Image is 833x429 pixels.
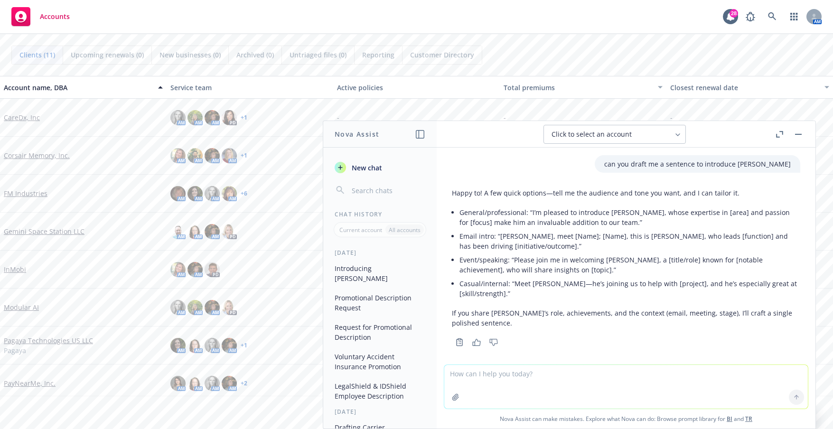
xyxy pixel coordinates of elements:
button: Request for Promotional Description [331,319,429,345]
a: + 6 [241,191,247,196]
button: Introducing [PERSON_NAME] [331,261,429,286]
img: photo [205,338,220,353]
a: FM Industries [4,188,47,198]
div: 28 [730,9,738,18]
img: photo [187,338,203,353]
div: Chat History [323,210,437,218]
a: Accounts [8,3,74,30]
p: All accounts [389,226,421,234]
span: New businesses (0) [159,50,221,60]
span: Untriaged files (0) [290,50,346,60]
span: Click to select an account [552,130,632,139]
img: photo [170,338,186,353]
button: Promotional Description Request [331,290,429,316]
button: LegalShield & IDShield Employee Description [331,378,429,404]
img: photo [170,300,186,315]
img: photo [187,300,203,315]
img: photo [205,110,220,125]
span: Accounts [40,13,70,20]
span: Archived (0) [236,50,274,60]
span: - [670,112,673,122]
img: photo [205,148,220,163]
span: Reporting [362,50,394,60]
a: Corsair Memory, Inc. [4,150,70,160]
img: photo [205,376,220,391]
input: Search chats [350,184,425,197]
img: photo [187,376,203,391]
svg: Copy to clipboard [455,338,464,346]
li: General/professional: “I’m pleased to introduce [PERSON_NAME], whose expertise in [area] and pass... [459,205,800,229]
p: Happy to! A few quick options—tell me the audience and tone you want, and I can tailor it. [452,188,800,198]
span: Upcoming renewals (0) [71,50,144,60]
img: photo [205,224,220,239]
a: + 1 [241,153,247,159]
span: Clients (11) [19,50,55,60]
img: photo [222,224,237,239]
img: photo [205,262,220,277]
img: photo [187,224,203,239]
span: New chat [350,163,382,173]
span: - [337,112,339,122]
button: Closest renewal date [666,76,833,99]
button: Service team [167,76,333,99]
img: photo [222,110,237,125]
img: photo [170,262,186,277]
img: photo [222,148,237,163]
button: Thumbs down [486,336,501,349]
img: photo [170,376,186,391]
span: Customer Directory [410,50,474,60]
a: InMobi [4,264,26,274]
img: photo [205,300,220,315]
img: photo [187,186,203,201]
img: photo [187,262,203,277]
div: Total premiums [504,83,652,93]
span: Nova Assist can make mistakes. Explore what Nova can do: Browse prompt library for and [440,409,812,429]
p: Current account [339,226,382,234]
a: BI [727,415,732,423]
img: photo [170,186,186,201]
span: Pagaya [4,345,26,355]
a: + 2 [241,381,247,386]
p: can you draft me a sentence to introduce [PERSON_NAME] [604,159,791,169]
a: + 1 [241,343,247,348]
a: Report a Bug [741,7,760,26]
a: CareDx, Inc [4,112,40,122]
a: TR [745,415,752,423]
a: Search [763,7,782,26]
img: photo [222,300,237,315]
img: photo [187,148,203,163]
button: Voluntary Accident Insurance Promotion [331,349,429,374]
img: photo [170,224,186,239]
img: photo [222,338,237,353]
img: photo [170,148,186,163]
li: Casual/internal: “Meet [PERSON_NAME]—he’s joining us to help with [project], and he’s especially ... [459,277,800,300]
button: Total premiums [500,76,666,99]
img: photo [222,376,237,391]
img: photo [222,186,237,201]
div: Active policies [337,83,496,93]
div: Closest renewal date [670,83,819,93]
h1: Nova Assist [335,129,379,139]
a: Pagaya Technologies US LLC [4,336,93,345]
div: Account name, DBA [4,83,152,93]
button: New chat [331,159,429,176]
div: [DATE] [323,408,437,416]
li: Email intro: “[PERSON_NAME], meet [Name]; [Name], this is [PERSON_NAME], who leads [function] and... [459,229,800,253]
button: Active policies [333,76,500,99]
a: PayNearMe, Inc. [4,378,56,388]
p: If you share [PERSON_NAME]’s role, achievements, and the context (email, meeting, stage), I’ll cr... [452,308,800,328]
img: photo [170,110,186,125]
div: Service team [170,83,329,93]
a: Gemini Space Station LLC [4,226,84,236]
li: Event/speaking: “Please join me in welcoming [PERSON_NAME], a [title/role] known for [notable ach... [459,253,800,277]
img: photo [205,186,220,201]
img: photo [187,110,203,125]
a: + 1 [241,115,247,121]
button: Click to select an account [543,125,686,144]
div: [DATE] [323,249,437,257]
span: - [504,112,506,122]
a: Switch app [785,7,804,26]
a: Modular AI [4,302,39,312]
